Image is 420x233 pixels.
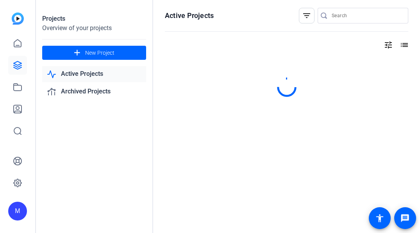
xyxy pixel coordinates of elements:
[72,48,82,58] mat-icon: add
[42,84,146,100] a: Archived Projects
[400,213,410,223] mat-icon: message
[165,11,214,20] h1: Active Projects
[42,14,146,23] div: Projects
[8,202,27,220] div: M
[399,40,408,50] mat-icon: list
[85,49,114,57] span: New Project
[375,213,384,223] mat-icon: accessibility
[384,40,393,50] mat-icon: tune
[42,46,146,60] button: New Project
[302,11,311,20] mat-icon: filter_list
[42,66,146,82] a: Active Projects
[332,11,402,20] input: Search
[12,13,24,25] img: blue-gradient.svg
[42,23,146,33] div: Overview of your projects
